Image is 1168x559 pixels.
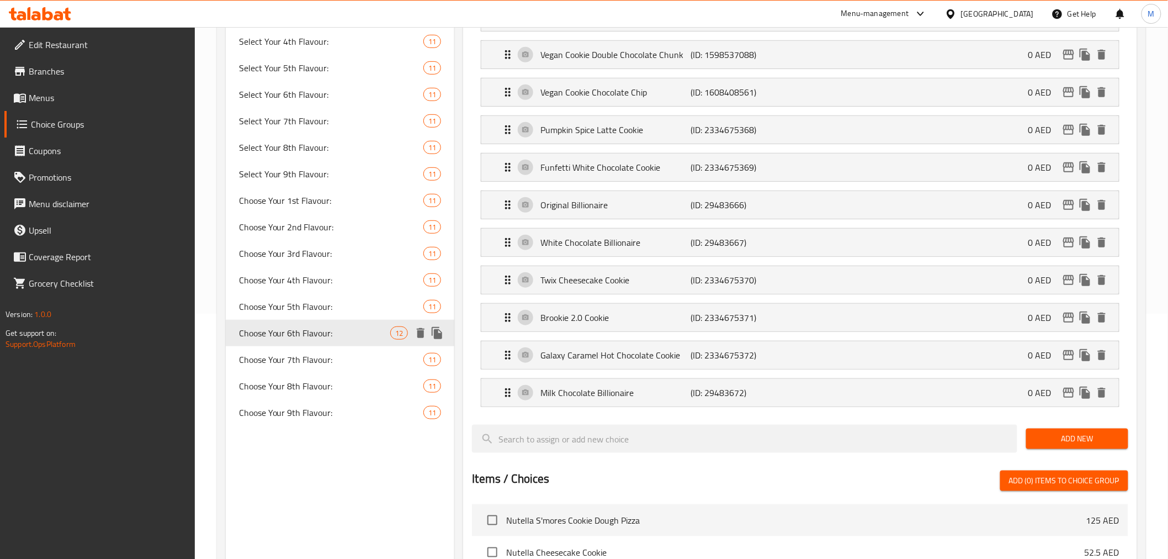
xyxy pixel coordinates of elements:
button: edit [1060,122,1077,138]
div: Choose Your 4th Flavour:11 [226,267,455,293]
div: Choices [423,300,441,313]
span: Menu disclaimer [29,197,186,210]
p: (ID: 2334675370) [691,273,792,287]
li: Expand [472,299,1128,336]
div: Select Your 7th Flavour:11 [226,108,455,134]
span: Choice Groups [31,118,186,131]
p: 0 AED [1028,349,1060,362]
span: 11 [424,222,440,233]
p: Milk Chocolate Billionaire [540,386,691,399]
span: Choose Your 5th Flavour: [239,300,424,313]
span: Nutella S'mores Cookie Dough Pizza [506,514,1086,527]
span: 11 [424,89,440,100]
a: Coupons [4,138,195,164]
button: edit [1060,46,1077,63]
button: edit [1060,84,1077,101]
div: Expand [481,379,1118,407]
p: (ID: 29483672) [691,386,792,399]
p: 0 AED [1028,311,1060,324]
p: 0 AED [1028,86,1060,99]
span: Upsell [29,224,186,237]
a: Promotions [4,164,195,191]
p: 52.5 AED [1085,546,1119,559]
span: Menus [29,91,186,104]
a: Upsell [4,217,195,244]
span: Select Your 5th Flavour: [239,61,424,75]
button: duplicate [1077,272,1093,288]
a: Grocery Checklist [4,270,195,297]
span: 11 [424,116,440,126]
li: Expand [472,149,1128,186]
p: White Chocolate Billionaire [540,236,691,249]
div: Expand [481,266,1118,294]
p: (ID: 29483666) [691,198,792,212]
span: Choose Your 7th Flavour: [239,353,424,366]
button: duplicate [1077,159,1093,176]
p: 0 AED [1028,236,1060,249]
span: Select Your 7th Flavour: [239,114,424,128]
span: Choose Your 6th Flavour: [239,326,391,340]
div: Choices [423,194,441,207]
span: M [1148,8,1155,20]
span: Choose Your 9th Flavour: [239,406,424,419]
div: Choose Your 6th Flavour:12deleteduplicate [226,320,455,346]
div: Choose Your 2nd Flavour:11 [226,214,455,240]
span: Get support on: [6,326,56,340]
p: Twix Cheesecake Cookie [540,273,691,287]
span: 11 [424,381,440,392]
a: Support.OpsPlatform [6,337,76,351]
p: 0 AED [1028,123,1060,136]
a: Edit Restaurant [4,31,195,58]
p: 0 AED [1028,48,1060,61]
span: Branches [29,65,186,78]
p: (ID: 2334675369) [691,161,792,174]
div: Select Your 8th Flavour:11 [226,134,455,161]
li: Expand [472,36,1128,73]
div: Choices [423,379,441,393]
button: duplicate [1077,46,1093,63]
span: Choose Your 2nd Flavour: [239,220,424,234]
span: Select Your 4th Flavour: [239,35,424,48]
li: Expand [472,374,1128,412]
div: Choose Your 7th Flavour:11 [226,346,455,373]
button: delete [1093,347,1110,363]
span: 11 [424,63,440,73]
input: search [472,425,1017,453]
span: 11 [424,36,440,47]
li: Expand [472,261,1128,299]
a: Menus [4,85,195,111]
span: Coverage Report [29,250,186,263]
li: Expand [472,336,1128,374]
div: Expand [481,341,1118,369]
div: Choices [423,88,441,101]
p: Funfetti White Chocolate Cookie [540,161,691,174]
span: 11 [424,249,440,259]
div: Select Your 5th Flavour:11 [226,55,455,81]
p: 125 AED [1086,514,1119,527]
p: (ID: 29483667) [691,236,792,249]
a: Choice Groups [4,111,195,138]
p: Brookie 2.0 Cookie [540,311,691,324]
span: 12 [391,328,407,339]
button: duplicate [1077,84,1093,101]
button: Add (0) items to choice group [1000,471,1128,491]
p: Galaxy Caramel Hot Chocolate Cookie [540,349,691,362]
span: 11 [424,408,440,418]
button: delete [1093,84,1110,101]
span: Edit Restaurant [29,38,186,51]
div: Select Your 9th Flavour:11 [226,161,455,187]
div: Expand [481,229,1118,256]
p: 0 AED [1028,198,1060,212]
span: Select Your 8th Flavour: [239,141,424,154]
button: duplicate [429,325,445,341]
button: Add New [1026,429,1128,449]
p: 0 AED [1028,273,1060,287]
div: Expand [481,78,1118,106]
button: duplicate [1077,347,1093,363]
button: delete [1093,159,1110,176]
span: Grocery Checklist [29,277,186,290]
div: Choices [423,406,441,419]
span: Select Your 6th Flavour: [239,88,424,101]
div: Expand [481,116,1118,144]
div: Choices [423,220,441,234]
